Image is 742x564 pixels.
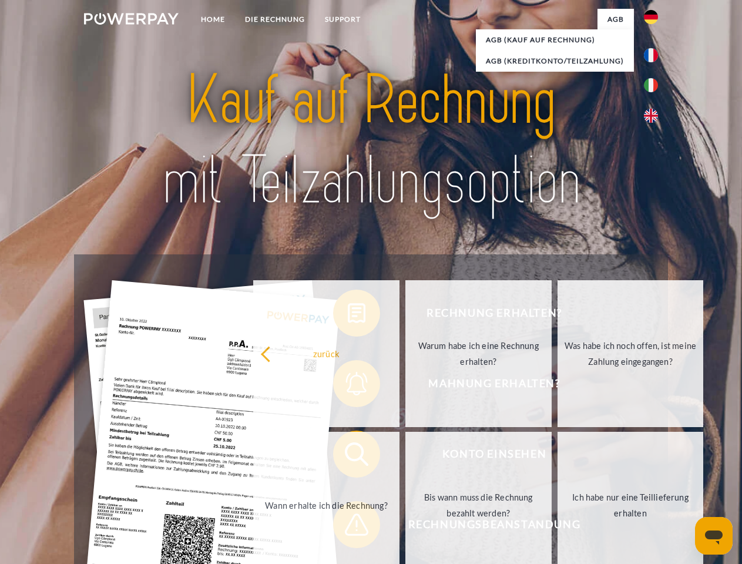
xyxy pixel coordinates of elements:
img: de [644,10,658,24]
img: logo-powerpay-white.svg [84,13,179,25]
div: Warum habe ich eine Rechnung erhalten? [412,338,545,370]
a: agb [597,9,634,30]
img: fr [644,48,658,62]
iframe: Schaltfläche zum Öffnen des Messaging-Fensters [695,517,733,555]
img: it [644,78,658,92]
a: SUPPORT [315,9,371,30]
a: AGB (Kauf auf Rechnung) [476,29,634,51]
div: Wann erhalte ich die Rechnung? [260,497,392,513]
a: AGB (Kreditkonto/Teilzahlung) [476,51,634,72]
div: zurück [260,345,392,361]
a: Home [191,9,235,30]
img: en [644,109,658,123]
div: Was habe ich noch offen, ist meine Zahlung eingegangen? [565,338,697,370]
div: Bis wann muss die Rechnung bezahlt werden? [412,489,545,521]
div: Ich habe nur eine Teillieferung erhalten [565,489,697,521]
a: DIE RECHNUNG [235,9,315,30]
img: title-powerpay_de.svg [112,56,630,225]
a: Was habe ich noch offen, ist meine Zahlung eingegangen? [558,280,704,427]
